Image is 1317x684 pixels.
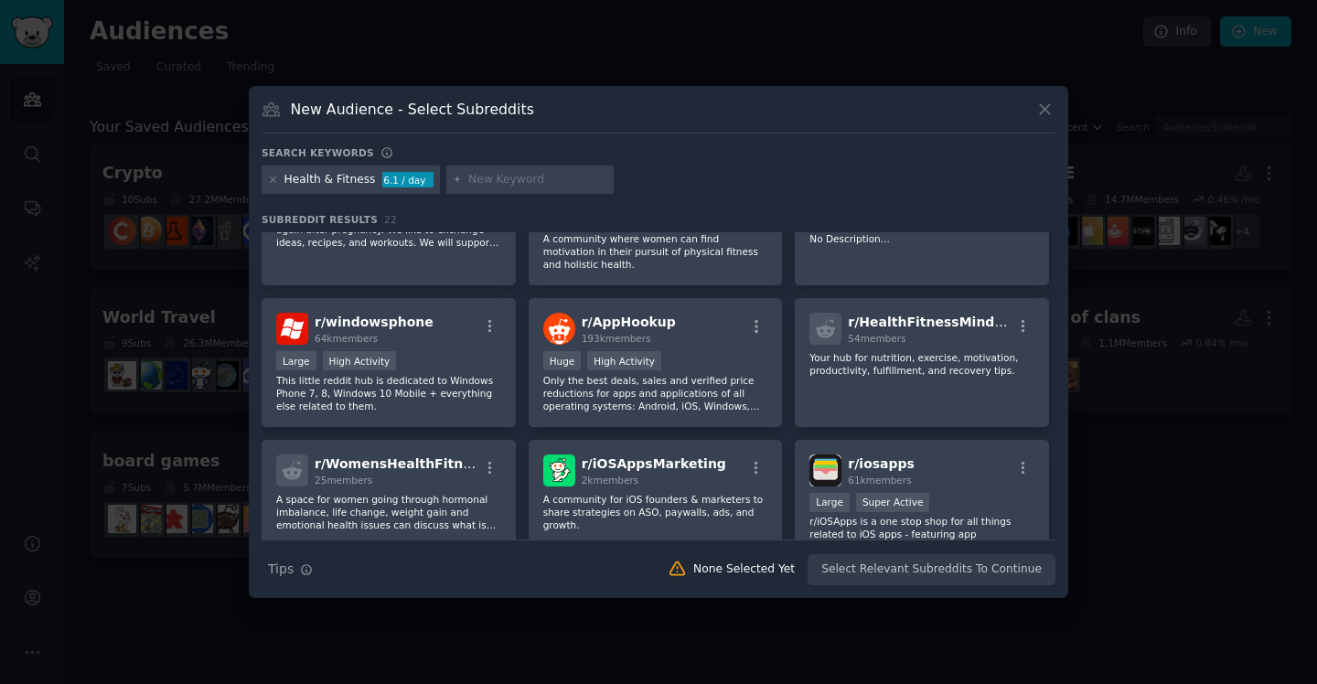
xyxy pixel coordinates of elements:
[262,213,378,226] span: Subreddit Results
[543,493,768,531] p: A community for iOS founders & marketers to share strategies on ASO, paywalls, ads, and growth.
[315,456,487,471] span: r/ WomensHealthFitness
[315,315,434,329] span: r/ windowsphone
[291,100,534,119] h3: New Audience - Select Subreddits
[543,313,575,345] img: AppHookup
[582,333,651,344] span: 193k members
[315,475,372,486] span: 25 members
[848,456,915,471] span: r/ iosapps
[848,333,905,344] span: 54 members
[809,454,841,486] img: iosapps
[582,475,639,486] span: 2k members
[315,333,378,344] span: 64k members
[809,515,1034,553] p: r/iOSApps is a one stop shop for all things related to iOS apps - featuring app showcases, review...
[809,232,1034,245] p: No Description...
[468,172,607,188] input: New Keyword
[856,493,930,512] div: Super Active
[276,374,501,412] p: This little reddit hub is dedicated to Windows Phone 7, 8, Windows 10 Mobile + everything else re...
[276,351,316,370] div: Large
[543,351,582,370] div: Huge
[543,454,575,486] img: iOSAppsMarketing
[809,351,1034,377] p: Your hub for nutrition, exercise, motivation, productivity, fulfillment, and recovery tips.
[323,351,397,370] div: High Activity
[276,493,501,531] p: A space for women going through hormonal imbalance, life change, weight gain and emotional health...
[276,313,308,345] img: windowsphone
[582,315,676,329] span: r/ AppHookup
[848,315,1017,329] span: r/ HealthFitnessMindset
[587,351,661,370] div: High Activity
[262,553,319,585] button: Tips
[384,214,397,225] span: 22
[543,374,768,412] p: Only the best deals, sales and verified price reductions for apps and applications of all operati...
[284,172,376,188] div: Health & Fitness
[848,475,911,486] span: 61k members
[382,172,434,188] div: 6.1 / day
[268,560,294,579] span: Tips
[809,493,850,512] div: Large
[582,456,726,471] span: r/ iOSAppsMarketing
[543,232,768,271] p: A community where women can find motivation in their pursuit of physical fitness and holistic hea...
[262,146,374,159] h3: Search keywords
[693,561,795,578] div: None Selected Yet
